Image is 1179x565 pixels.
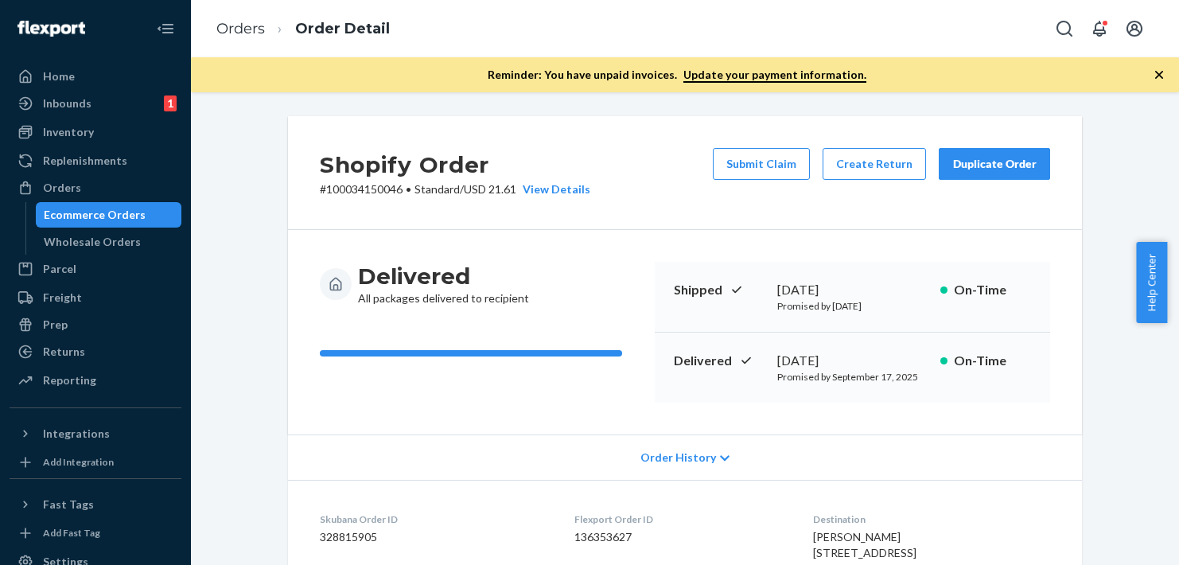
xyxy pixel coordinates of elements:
[43,426,110,442] div: Integrations
[954,281,1031,299] p: On-Time
[320,529,549,545] dd: 328815905
[18,21,85,37] img: Flexport logo
[43,497,94,512] div: Fast Tags
[10,64,181,89] a: Home
[320,512,549,526] dt: Skubana Order ID
[406,182,411,196] span: •
[44,207,146,223] div: Ecommerce Orders
[640,450,716,466] span: Order History
[43,344,85,360] div: Returns
[414,182,460,196] span: Standard
[43,95,91,111] div: Inbounds
[204,6,403,53] ol: breadcrumbs
[1119,13,1150,45] button: Open account menu
[574,512,787,526] dt: Flexport Order ID
[43,124,94,140] div: Inventory
[43,526,100,540] div: Add Fast Tag
[43,455,114,469] div: Add Integration
[43,290,82,306] div: Freight
[10,91,181,116] a: Inbounds1
[777,370,928,384] p: Promised by September 17, 2025
[674,352,765,370] p: Delivered
[358,262,529,290] h3: Delivered
[10,368,181,393] a: Reporting
[358,262,529,306] div: All packages delivered to recipient
[674,281,765,299] p: Shipped
[10,453,181,472] a: Add Integration
[10,421,181,446] button: Integrations
[10,339,181,364] a: Returns
[823,148,926,180] button: Create Return
[36,229,182,255] a: Wholesale Orders
[813,512,1050,526] dt: Destination
[43,180,81,196] div: Orders
[939,148,1050,180] button: Duplicate Order
[320,181,590,197] p: # 100034150046 / USD 21.61
[44,234,141,250] div: Wholesale Orders
[777,299,928,313] p: Promised by [DATE]
[43,261,76,277] div: Parcel
[777,281,928,299] div: [DATE]
[10,119,181,145] a: Inventory
[683,68,866,83] a: Update your payment information.
[10,492,181,517] button: Fast Tags
[574,529,787,545] dd: 136353627
[164,95,177,111] div: 1
[36,202,182,228] a: Ecommerce Orders
[43,68,75,84] div: Home
[813,530,916,559] span: [PERSON_NAME] [STREET_ADDRESS]
[10,148,181,173] a: Replenishments
[150,13,181,45] button: Close Navigation
[10,524,181,543] a: Add Fast Tag
[320,148,590,181] h2: Shopify Order
[777,352,928,370] div: [DATE]
[216,20,265,37] a: Orders
[10,285,181,310] a: Freight
[488,67,866,83] p: Reminder: You have unpaid invoices.
[1049,13,1080,45] button: Open Search Box
[43,372,96,388] div: Reporting
[713,148,810,180] button: Submit Claim
[43,317,68,333] div: Prep
[954,352,1031,370] p: On-Time
[43,153,127,169] div: Replenishments
[10,175,181,201] a: Orders
[952,156,1037,172] div: Duplicate Order
[1084,13,1115,45] button: Open notifications
[516,181,590,197] button: View Details
[1136,242,1167,323] button: Help Center
[10,256,181,282] a: Parcel
[295,20,390,37] a: Order Detail
[10,312,181,337] a: Prep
